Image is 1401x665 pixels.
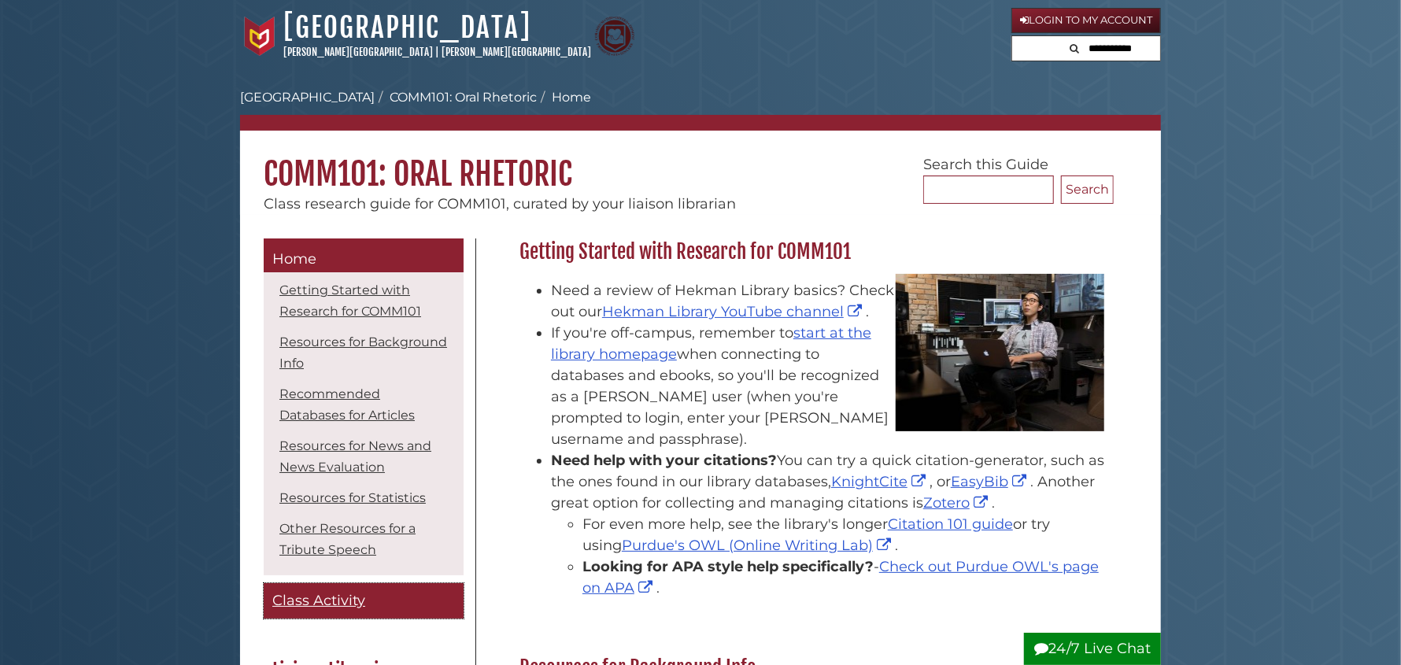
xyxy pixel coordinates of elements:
strong: Need help with your citations? [551,452,777,469]
button: Search [1066,36,1085,57]
a: Getting Started with Research for COMM101 [279,283,421,319]
li: You can try a quick citation-generator, such as the ones found in our library databases, , or . A... [551,450,1106,599]
li: Need a review of Hekman Library basics? Check out our . [551,280,1106,323]
li: If you're off-campus, remember to when connecting to databases and ebooks, so you'll be recognize... [551,323,1106,450]
a: Other Resources for a Tribute Speech [279,521,416,557]
a: Class Activity [264,583,464,619]
li: For even more help, see the library's longer or try using . [582,514,1106,556]
span: Home [272,250,316,268]
a: Resources for Statistics [279,490,426,505]
a: Check out Purdue OWL's page on APA [582,558,1099,597]
nav: breadcrumb [240,88,1161,131]
a: EasyBib [951,473,1030,490]
h2: Getting Started with Research for COMM101 [512,239,1114,264]
a: Hekman Library YouTube channel [602,303,866,320]
a: start at the library homepage [551,324,871,363]
span: Class research guide for COMM101, curated by your liaison librarian [264,195,736,212]
span: | [435,46,439,58]
a: Recommended Databases for Articles [279,386,415,423]
li: Home [537,88,591,107]
li: - . [582,556,1106,599]
img: Calvin Theological Seminary [595,17,634,56]
span: Class Activity [272,592,365,609]
i: Search [1070,43,1080,54]
a: Zotero [923,494,992,512]
a: [GEOGRAPHIC_DATA] [283,10,531,45]
a: COMM101: Oral Rhetoric [390,90,537,105]
a: Home [264,238,464,273]
button: Search [1061,175,1114,204]
strong: Looking for APA style help specifically? [582,558,874,575]
a: Purdue's OWL (Online Writing Lab) [622,537,895,554]
a: Login to My Account [1011,8,1161,33]
a: Citation 101 guide [888,515,1013,533]
a: [PERSON_NAME][GEOGRAPHIC_DATA] [442,46,591,58]
img: Calvin University [240,17,279,56]
a: Resources for News and News Evaluation [279,438,431,475]
a: [PERSON_NAME][GEOGRAPHIC_DATA] [283,46,433,58]
a: KnightCite [831,473,930,490]
h1: COMM101: Oral Rhetoric [240,131,1161,194]
button: 24/7 Live Chat [1024,633,1161,665]
a: [GEOGRAPHIC_DATA] [240,90,375,105]
a: Resources for Background Info [279,334,447,371]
